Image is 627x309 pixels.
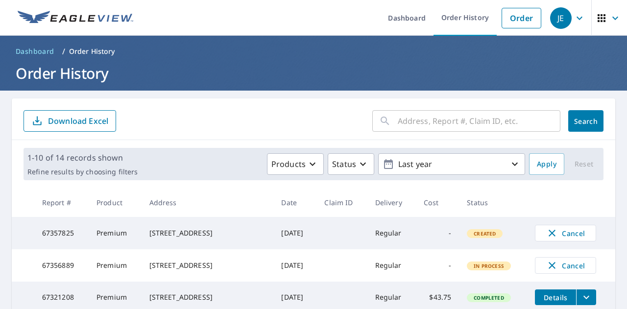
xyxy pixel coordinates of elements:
[545,260,586,271] span: Cancel
[89,249,142,282] td: Premium
[316,188,367,217] th: Claim ID
[529,153,564,175] button: Apply
[89,217,142,249] td: Premium
[367,249,416,282] td: Regular
[378,153,525,175] button: Last year
[416,217,459,249] td: -
[27,152,138,164] p: 1-10 of 14 records shown
[541,293,570,302] span: Details
[535,289,576,305] button: detailsBtn-67321208
[332,158,356,170] p: Status
[34,249,89,282] td: 67356889
[12,63,615,83] h1: Order History
[367,188,416,217] th: Delivery
[550,7,572,29] div: JE
[468,262,510,269] span: In Process
[416,188,459,217] th: Cost
[267,153,324,175] button: Products
[535,257,596,274] button: Cancel
[576,289,596,305] button: filesDropdownBtn-67321208
[273,188,316,217] th: Date
[16,47,54,56] span: Dashboard
[12,44,58,59] a: Dashboard
[142,188,274,217] th: Address
[27,167,138,176] p: Refine results by choosing filters
[273,249,316,282] td: [DATE]
[576,117,596,126] span: Search
[149,292,266,302] div: [STREET_ADDRESS]
[271,158,306,170] p: Products
[273,217,316,249] td: [DATE]
[328,153,374,175] button: Status
[62,46,65,57] li: /
[89,188,142,217] th: Product
[568,110,603,132] button: Search
[34,217,89,249] td: 67357825
[398,107,560,135] input: Address, Report #, Claim ID, etc.
[416,249,459,282] td: -
[502,8,541,28] a: Order
[149,261,266,270] div: [STREET_ADDRESS]
[537,158,556,170] span: Apply
[18,11,133,25] img: EV Logo
[468,230,502,237] span: Created
[545,227,586,239] span: Cancel
[69,47,115,56] p: Order History
[48,116,108,126] p: Download Excel
[459,188,527,217] th: Status
[367,217,416,249] td: Regular
[12,44,615,59] nav: breadcrumb
[394,156,509,173] p: Last year
[468,294,509,301] span: Completed
[535,225,596,241] button: Cancel
[34,188,89,217] th: Report #
[149,228,266,238] div: [STREET_ADDRESS]
[24,110,116,132] button: Download Excel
